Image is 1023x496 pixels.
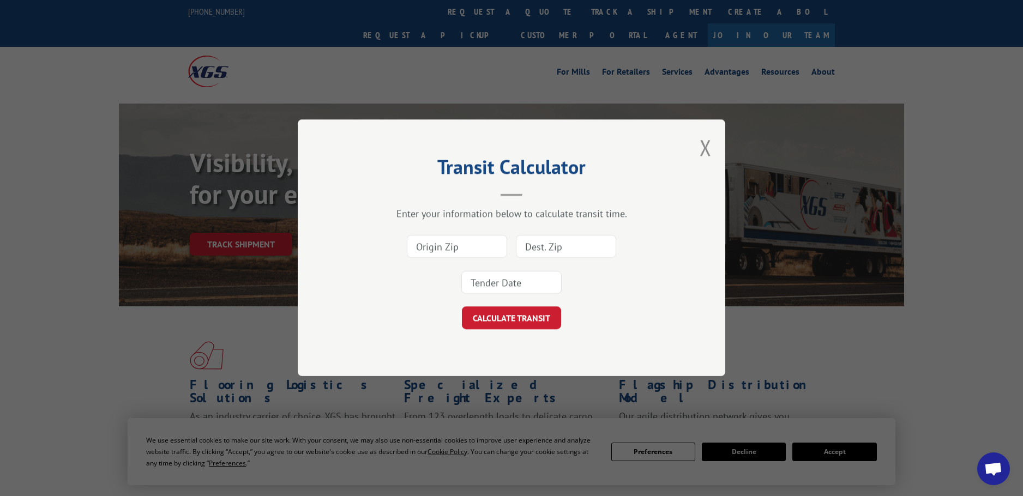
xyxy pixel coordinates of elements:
[407,235,507,258] input: Origin Zip
[700,133,712,162] button: Close modal
[352,208,671,220] div: Enter your information below to calculate transit time.
[352,159,671,180] h2: Transit Calculator
[462,307,561,330] button: CALCULATE TRANSIT
[516,235,616,258] input: Dest. Zip
[977,452,1010,485] a: Open chat
[461,271,562,294] input: Tender Date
